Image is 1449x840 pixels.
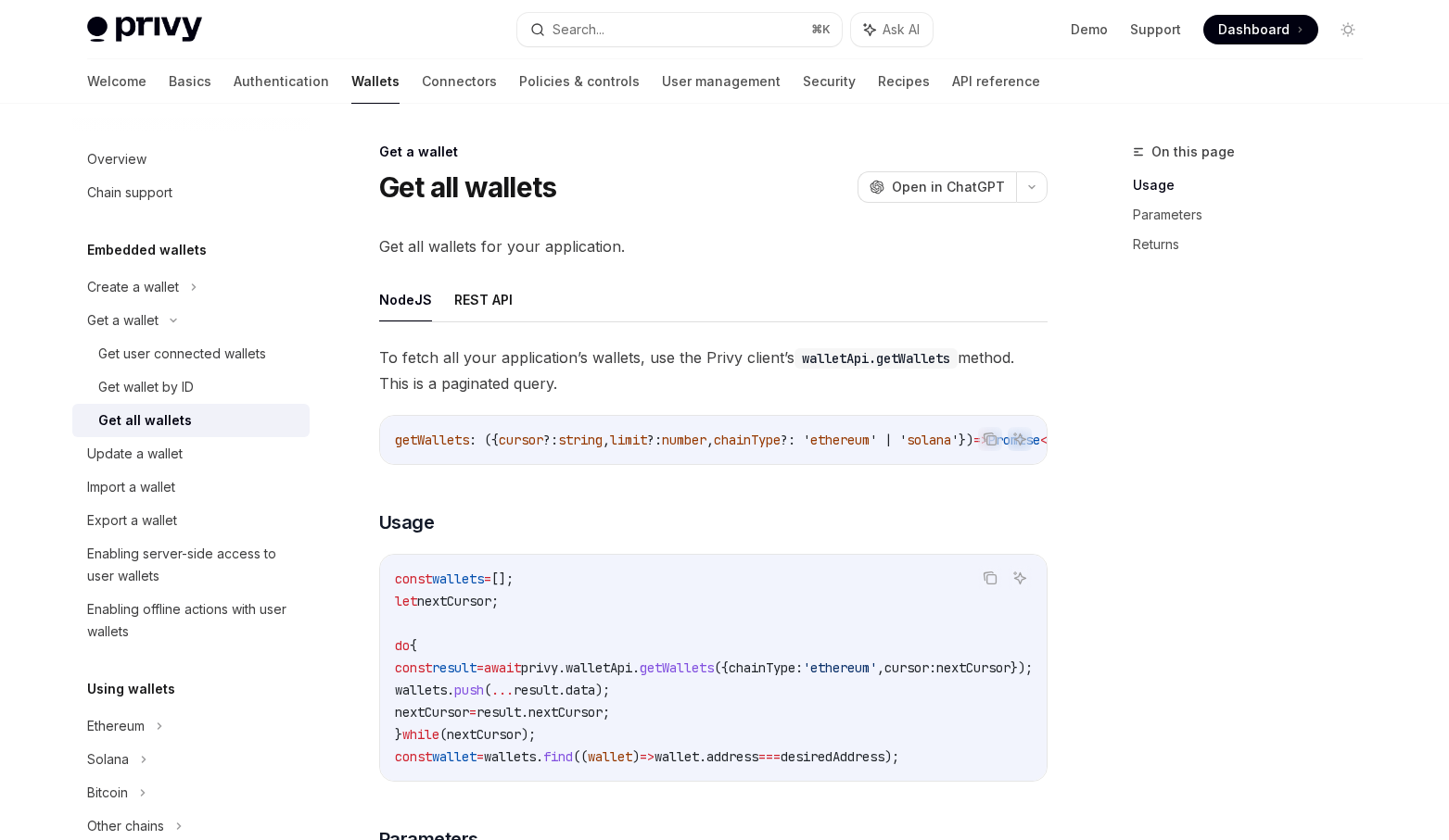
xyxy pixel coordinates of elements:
[72,437,310,470] a: Update a wallet
[519,59,640,104] a: Policies & controls
[477,659,484,676] span: =
[379,170,557,204] h1: Get all wallets
[432,570,484,587] span: wallets
[422,59,497,104] a: Connectors
[1151,141,1235,163] span: On this page
[410,637,417,654] span: {
[884,659,936,676] span: cursor:
[98,409,192,432] div: Get all wallets
[543,432,558,448] span: ?:
[858,171,1016,203] button: Open in ChatGPT
[402,726,439,743] span: while
[884,748,899,765] span: );
[395,726,402,743] span: }
[521,704,528,721] span: .
[714,432,781,448] span: chainType
[517,13,842,46] button: Search...⌘K
[447,682,454,698] span: .
[87,443,183,465] div: Update a wallet
[699,748,706,765] span: .
[87,815,164,837] div: Other chains
[87,276,179,298] div: Create a wallet
[632,748,640,765] span: )
[781,432,810,448] span: ?: '
[1133,170,1378,200] a: Usage
[87,309,159,332] div: Get a wallet
[87,543,299,587] div: Enabling server-side access to user wallets
[379,233,1048,259] span: Get all wallets for your application.
[514,682,558,698] span: result
[632,659,640,676] span: .
[72,537,310,593] a: Enabling server-side access to user wallets
[469,704,477,721] span: =
[87,59,146,104] a: Welcome
[803,659,877,676] span: 'ethereum'
[87,748,129,771] div: Solana
[87,782,128,804] div: Bitcoin
[87,598,299,643] div: Enabling offline actions with user wallets
[72,470,310,504] a: Import a wallet
[72,593,310,648] a: Enabling offline actions with user wallets
[870,432,907,448] span: ' | '
[477,704,521,721] span: result
[647,432,662,448] span: ?:
[877,659,884,676] span: ,
[72,176,310,209] a: Chain support
[484,748,536,765] span: wallets
[169,59,211,104] a: Basics
[72,337,310,370] a: Get user connected wallets
[98,376,194,398] div: Get wallet by ID
[603,704,610,721] span: ;
[883,20,920,39] span: Ask AI
[566,659,632,676] span: walletApi
[528,704,603,721] span: nextCursor
[1040,432,1048,448] span: <
[810,432,870,448] span: ethereum
[706,432,714,448] span: ,
[1008,427,1032,451] button: Ask AI
[87,509,177,532] div: Export a wallet
[98,343,266,365] div: Get user connected wallets
[803,59,856,104] a: Security
[714,659,729,676] span: ({
[553,19,604,41] div: Search...
[491,570,514,587] span: [];
[521,726,536,743] span: );
[234,59,329,104] a: Authentication
[477,748,484,765] span: =
[1333,15,1363,44] button: Toggle dark mode
[662,432,706,448] span: number
[566,682,595,698] span: data
[484,570,491,587] span: =
[811,22,831,37] span: ⌘ K
[543,748,573,765] span: find
[395,748,432,765] span: const
[1008,566,1032,590] button: Ask AI
[558,432,603,448] span: string
[603,432,610,448] span: ,
[439,726,447,743] span: (
[491,682,514,698] span: ...
[484,682,491,698] span: (
[87,17,202,43] img: light logo
[87,715,145,737] div: Ethereum
[907,432,951,448] span: solana
[447,726,521,743] span: nextCursor
[558,682,566,698] span: .
[432,659,477,676] span: result
[72,404,310,437] a: Get all wallets
[640,659,714,676] span: getWallets
[484,659,521,676] span: await
[351,59,400,104] a: Wallets
[1218,20,1290,39] span: Dashboard
[72,504,310,537] a: Export a wallet
[379,345,1048,396] span: To fetch all your application’s wallets, use the Privy client’s method. This is a paginated query.
[87,476,175,498] div: Import a wallet
[1133,200,1378,230] a: Parameters
[379,143,1048,161] div: Get a wallet
[729,659,803,676] span: chainType:
[469,432,499,448] span: : ({
[794,348,958,369] code: walletApi.getWallets
[706,748,758,765] span: address
[573,748,588,765] span: ((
